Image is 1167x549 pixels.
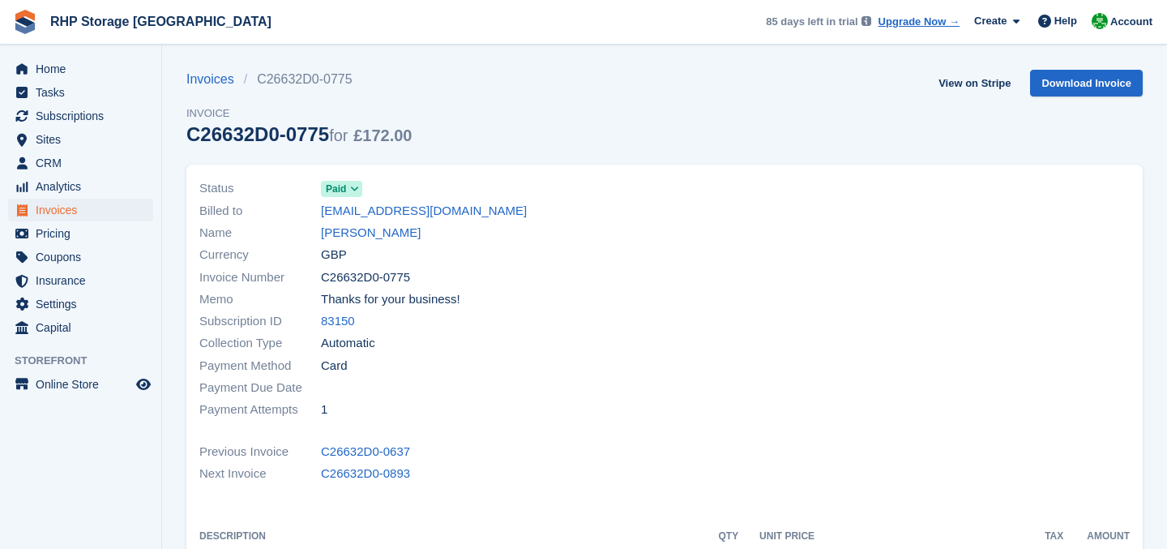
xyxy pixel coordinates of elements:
[8,128,153,151] a: menu
[329,127,348,144] span: for
[44,8,278,35] a: RHP Storage [GEOGRAPHIC_DATA]
[199,334,321,353] span: Collection Type
[186,70,412,89] nav: breadcrumbs
[321,312,355,331] a: 83150
[766,14,857,30] span: 85 days left in trial
[861,16,871,26] img: icon-info-grey-7440780725fd019a000dd9b08b2336e03edf1995a4989e88bcd33f0948082b44.svg
[36,373,133,396] span: Online Store
[326,182,346,196] span: Paid
[36,293,133,315] span: Settings
[199,202,321,221] span: Billed to
[321,268,410,287] span: C26632D0-0775
[13,10,37,34] img: stora-icon-8386f47178a22dfd0bd8f6a31ec36ba5ce8667c1dd55bd0f319d3a0aa187defe.svg
[199,312,321,331] span: Subscription ID
[36,222,133,245] span: Pricing
[8,81,153,104] a: menu
[199,443,321,461] span: Previous Invoice
[932,70,1017,97] a: View on Stripe
[8,152,153,174] a: menu
[15,353,161,369] span: Storefront
[36,316,133,339] span: Capital
[8,293,153,315] a: menu
[36,81,133,104] span: Tasks
[199,379,321,397] span: Payment Due Date
[321,246,347,264] span: GBP
[134,375,153,394] a: Preview store
[36,246,133,268] span: Coupons
[8,58,153,80] a: menu
[186,70,244,89] a: Invoices
[186,105,412,122] span: Invoice
[8,105,153,127] a: menu
[8,316,153,339] a: menu
[8,373,153,396] a: menu
[8,199,153,221] a: menu
[321,179,362,198] a: Paid
[8,175,153,198] a: menu
[199,246,321,264] span: Currency
[36,199,133,221] span: Invoices
[1030,70,1143,97] a: Download Invoice
[1054,13,1077,29] span: Help
[199,179,321,198] span: Status
[321,357,348,375] span: Card
[1110,14,1152,30] span: Account
[199,357,321,375] span: Payment Method
[878,14,960,30] a: Upgrade Now →
[321,443,410,461] a: C26632D0-0637
[974,13,1007,29] span: Create
[199,465,321,483] span: Next Invoice
[353,127,412,144] span: £172.00
[8,222,153,245] a: menu
[36,175,133,198] span: Analytics
[199,268,321,287] span: Invoice Number
[199,290,321,309] span: Memo
[321,465,410,483] a: C26632D0-0893
[36,269,133,292] span: Insurance
[321,224,421,242] a: [PERSON_NAME]
[186,123,412,145] div: C26632D0-0775
[321,334,375,353] span: Automatic
[36,128,133,151] span: Sites
[36,152,133,174] span: CRM
[8,269,153,292] a: menu
[321,202,527,221] a: [EMAIL_ADDRESS][DOMAIN_NAME]
[36,58,133,80] span: Home
[199,401,321,419] span: Payment Attempts
[321,290,460,309] span: Thanks for your business!
[321,401,327,419] span: 1
[8,246,153,268] a: menu
[1092,13,1108,29] img: Rod
[199,224,321,242] span: Name
[36,105,133,127] span: Subscriptions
